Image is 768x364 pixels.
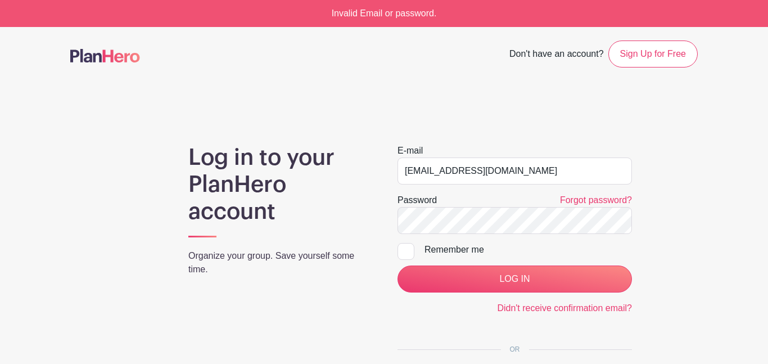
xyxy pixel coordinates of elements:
span: Don't have an account? [509,43,604,68]
p: Organize your group. Save yourself some time. [188,249,371,276]
div: Remember me [424,243,632,257]
a: Sign Up for Free [608,41,698,68]
a: Didn't receive confirmation email? [497,303,632,313]
img: logo-507f7623f17ff9eddc593b1ce0a138ce2505c220e1c5a4e2b4648c50719b7d32.svg [70,49,140,62]
a: Forgot password? [560,195,632,205]
label: E-mail [397,144,423,158]
h1: Log in to your PlanHero account [188,144,371,225]
input: LOG IN [397,266,632,293]
span: OR [501,345,529,353]
label: Password [397,194,437,207]
input: e.g. julie@eventco.com [397,158,632,185]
